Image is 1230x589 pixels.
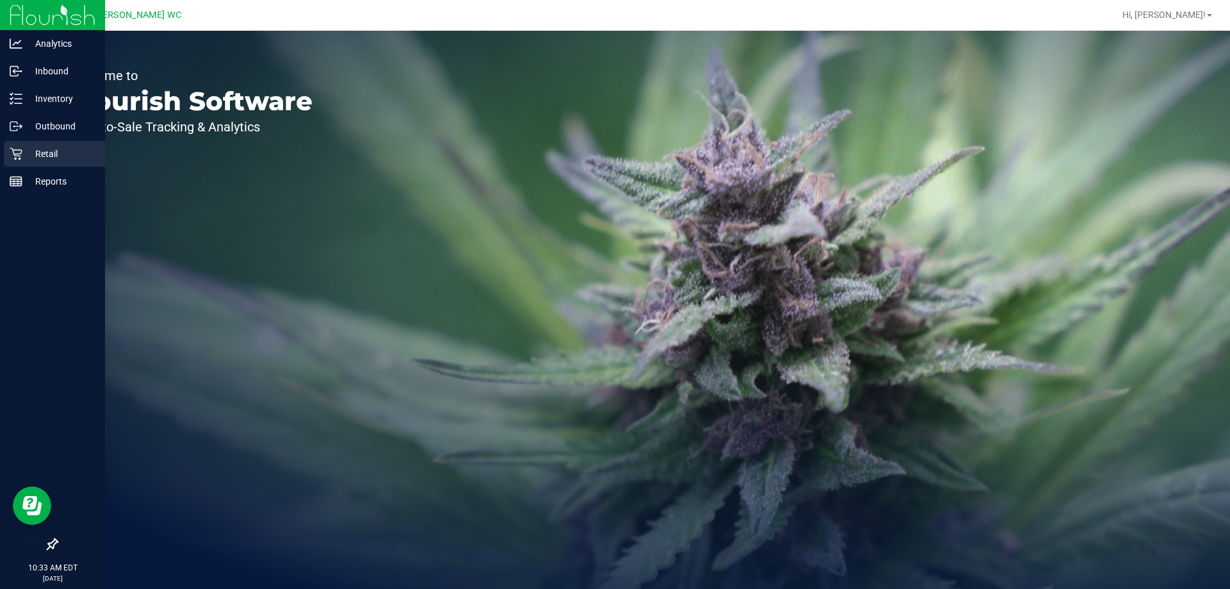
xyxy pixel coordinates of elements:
[10,92,22,105] inline-svg: Inventory
[6,574,99,583] p: [DATE]
[69,120,313,133] p: Seed-to-Sale Tracking & Analytics
[6,562,99,574] p: 10:33 AM EDT
[22,36,99,51] p: Analytics
[69,88,313,114] p: Flourish Software
[1122,10,1206,20] span: Hi, [PERSON_NAME]!
[22,146,99,162] p: Retail
[22,174,99,189] p: Reports
[22,63,99,79] p: Inbound
[80,10,181,21] span: St. [PERSON_NAME] WC
[69,69,313,82] p: Welcome to
[10,65,22,78] inline-svg: Inbound
[10,175,22,188] inline-svg: Reports
[22,119,99,134] p: Outbound
[22,91,99,106] p: Inventory
[10,147,22,160] inline-svg: Retail
[10,120,22,133] inline-svg: Outbound
[10,37,22,50] inline-svg: Analytics
[13,486,51,525] iframe: Resource center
